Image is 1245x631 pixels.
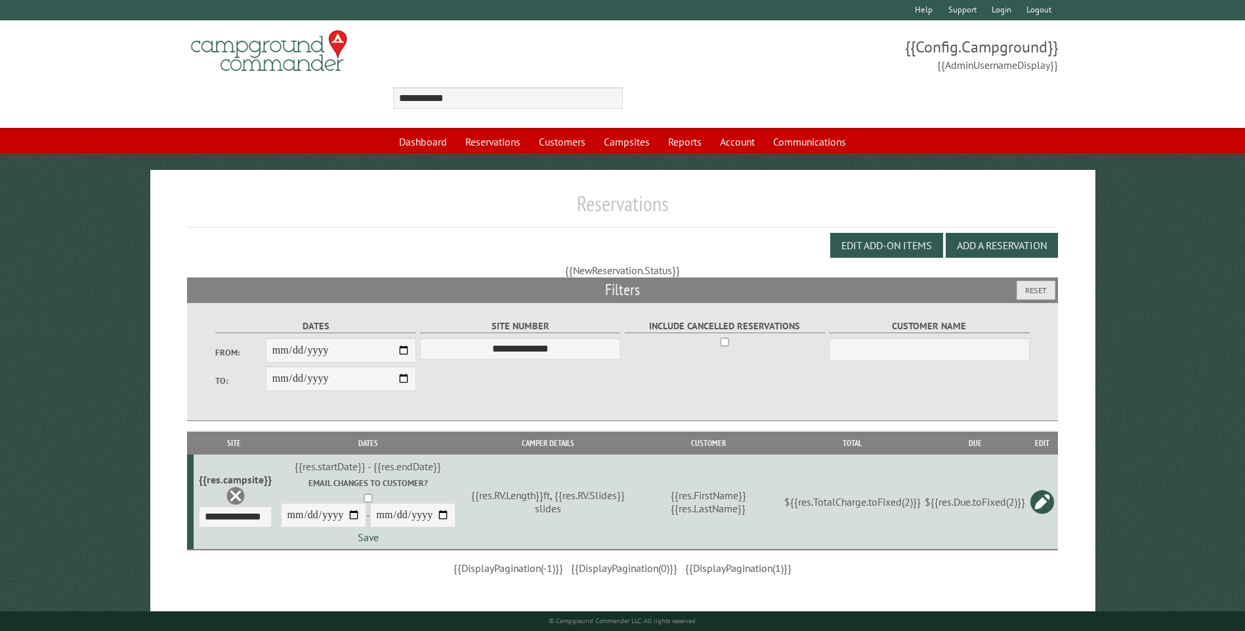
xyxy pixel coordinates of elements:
td: ${{res.TotalCharge.toFixed(2)}} [782,455,922,550]
div: {{res.startDate}} - {{res.endDate}} [276,460,459,473]
img: Campground Commander [187,26,351,77]
a: Reservations [457,129,528,154]
div: {{res.campsite}} [199,473,272,486]
span: {{DisplayPagination(-1)}} [454,561,563,575]
label: From: [215,346,265,359]
h1: Reservations [187,191,1057,227]
label: Dates [215,319,415,334]
label: Email changes to customer? [276,477,459,489]
span: {{DisplayPagination(0)}} [571,561,677,575]
td: ${{res.Due.toFixed(2)}} [923,455,1027,550]
a: Save [358,531,379,544]
button: Add a Reservation [946,233,1058,258]
th: Due [923,432,1027,455]
span: {{DisplayPagination(1)}} [685,561,791,575]
td: {{res.FirstName}} {{res.LastName}} [635,455,782,550]
a: Campsites [596,129,658,154]
th: Customer [635,432,782,455]
th: Edit [1027,432,1057,455]
h2: Filters [187,277,1057,302]
span: {{Config.Campground}} {{AdminUsernameDisplay}} [623,36,1058,73]
label: Site Number [420,319,620,334]
small: © Campground Commander LLC. All rights reserved. [549,617,697,625]
a: Customers [531,129,593,154]
th: Dates [274,432,462,455]
label: Customer Name [829,319,1029,334]
td: {{res.RV.Length}}ft, {{res.RV.Slides}} slides [461,455,635,550]
a: Delete this reservation [226,486,245,506]
div: - [276,477,459,543]
label: Include Cancelled Reservations [625,319,825,334]
th: Total [782,432,922,455]
button: Edit Add-on Items [830,233,943,258]
a: Communications [765,129,854,154]
div: {{NewReservation.Status}} [187,263,1057,277]
a: Dashboard [391,129,455,154]
th: Camper Details [461,432,635,455]
th: Site [194,432,274,455]
a: Reports [660,129,709,154]
label: To: [215,375,265,387]
a: Account [712,129,763,154]
button: Reset [1017,281,1055,300]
